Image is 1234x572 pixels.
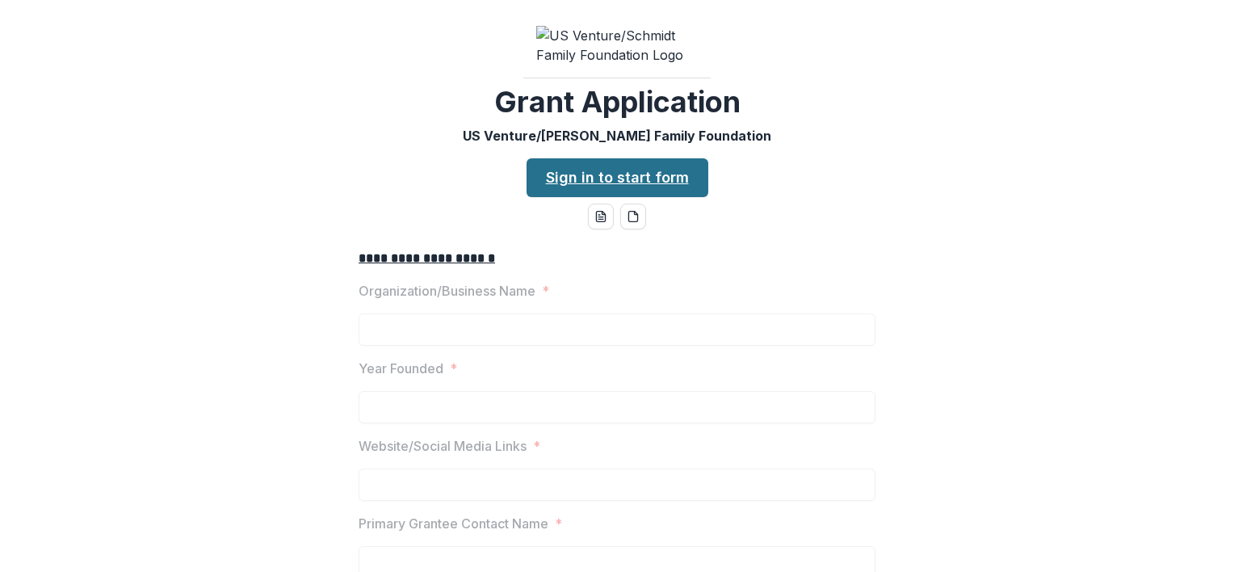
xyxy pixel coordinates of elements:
img: US Venture/Schmidt Family Foundation Logo [536,26,698,65]
p: Primary Grantee Contact Name [359,514,548,533]
button: pdf-download [620,204,646,229]
h2: Grant Application [494,85,741,120]
p: Year Founded [359,359,443,378]
p: US Venture/[PERSON_NAME] Family Foundation [463,126,771,145]
a: Sign in to start form [527,158,708,197]
button: word-download [588,204,614,229]
p: Website/Social Media Links [359,436,527,456]
p: Organization/Business Name [359,281,535,301]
